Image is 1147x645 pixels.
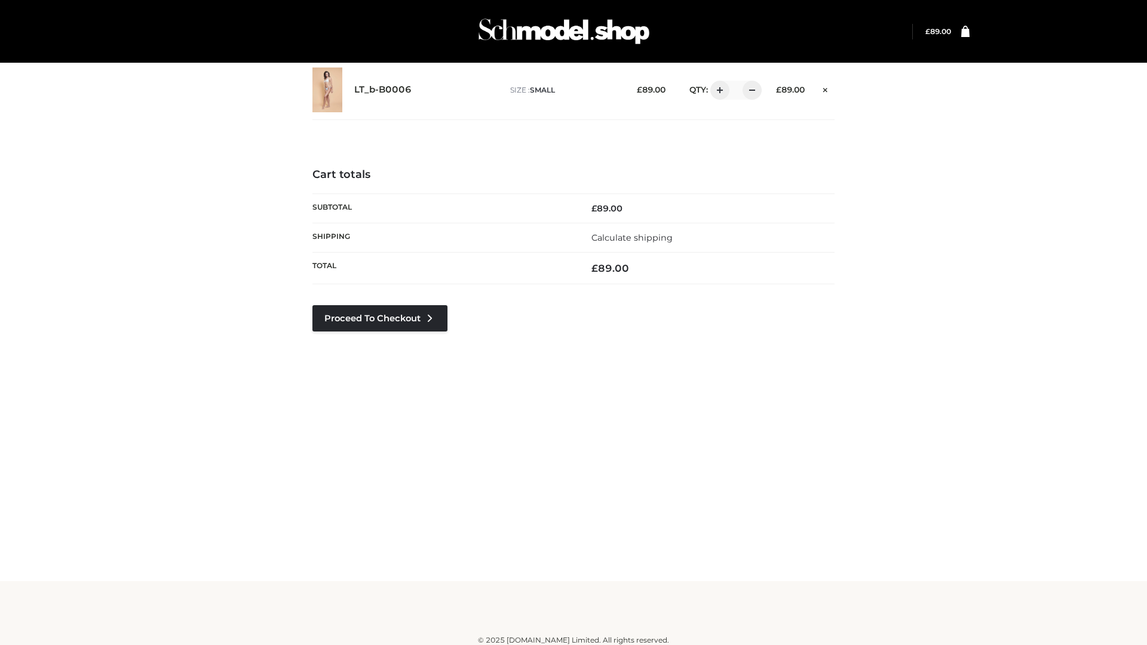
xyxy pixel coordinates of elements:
span: £ [925,27,930,36]
th: Subtotal [312,193,573,223]
span: £ [591,203,597,214]
a: Remove this item [817,81,835,96]
a: Calculate shipping [591,232,673,243]
span: SMALL [530,85,555,94]
div: QTY: [677,81,757,100]
bdi: 89.00 [591,262,629,274]
bdi: 89.00 [776,85,805,94]
span: £ [591,262,598,274]
a: £89.00 [925,27,951,36]
h4: Cart totals [312,168,835,182]
a: LT_b-B0006 [354,84,412,96]
bdi: 89.00 [925,27,951,36]
span: £ [776,85,781,94]
bdi: 89.00 [591,203,622,214]
img: Schmodel Admin 964 [474,8,654,55]
th: Shipping [312,223,573,252]
p: size : [510,85,618,96]
bdi: 89.00 [637,85,665,94]
th: Total [312,253,573,284]
a: Proceed to Checkout [312,305,447,331]
span: £ [637,85,642,94]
